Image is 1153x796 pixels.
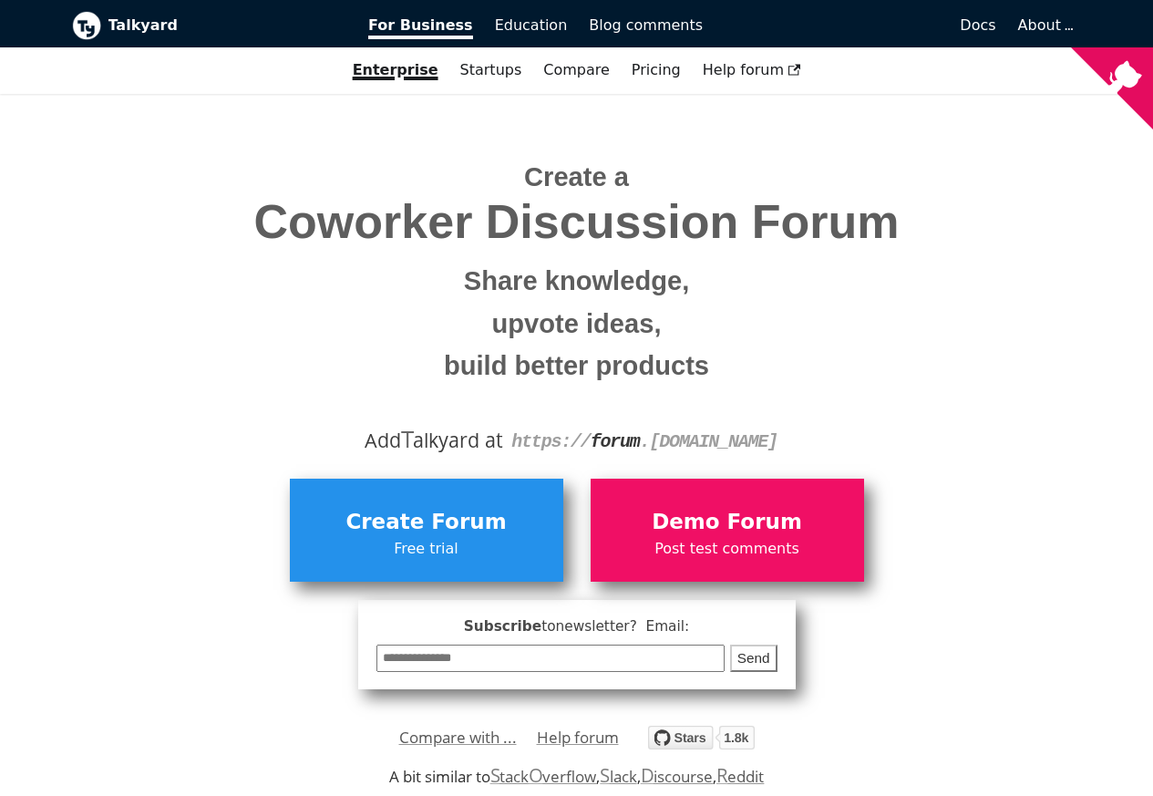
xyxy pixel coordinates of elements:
span: Blog comments [589,16,703,34]
a: About [1018,16,1071,34]
span: T [401,422,414,455]
a: Help forum [537,724,619,751]
a: Compare with ... [399,724,517,751]
span: Demo Forum [600,505,855,540]
a: Discourse [641,766,713,787]
span: Docs [960,16,995,34]
a: Demo ForumPost test comments [591,479,864,581]
small: upvote ideas, [86,303,1068,346]
span: Free trial [299,537,554,561]
span: Help forum [703,61,801,78]
a: Docs [714,10,1007,41]
span: to newsletter ? Email: [541,618,689,635]
a: Pricing [621,55,692,86]
a: Create ForumFree trial [290,479,563,581]
a: Enterprise [342,55,449,86]
span: Create a [524,162,629,191]
small: build better products [86,345,1068,388]
a: For Business [357,10,484,41]
span: Post test comments [600,537,855,561]
span: Create Forum [299,505,554,540]
span: Coworker Discussion Forum [86,196,1068,248]
span: Education [495,16,568,34]
code: https:// . [DOMAIN_NAME] [511,431,777,452]
span: For Business [368,16,473,39]
span: O [529,762,543,788]
strong: forum [591,431,640,452]
span: D [641,762,654,788]
span: R [716,762,728,788]
a: Reddit [716,766,764,787]
small: Share knowledge, [86,260,1068,303]
a: Education [484,10,579,41]
a: Startups [449,55,533,86]
a: Star debiki/talkyard on GitHub [648,729,755,755]
a: Blog comments [578,10,714,41]
img: talkyard.svg [648,726,755,749]
b: Talkyard [108,14,344,37]
span: S [490,762,500,788]
a: Talkyard logoTalkyard [72,11,344,40]
img: Talkyard logo [72,11,101,40]
a: Slack [600,766,636,787]
a: Help forum [692,55,812,86]
div: Add alkyard at [86,425,1068,456]
a: StackOverflow [490,766,597,787]
span: S [600,762,610,788]
span: Subscribe [376,615,777,638]
a: Compare [543,61,610,78]
button: Send [730,645,777,673]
